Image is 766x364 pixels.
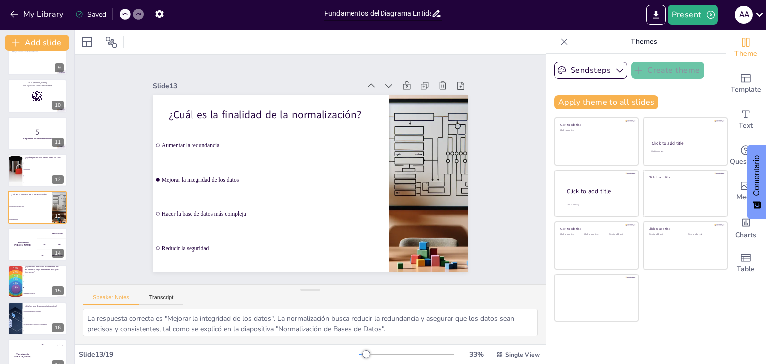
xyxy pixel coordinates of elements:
span: Single View [505,351,540,359]
span: Reducir la seguridad [9,219,51,220]
textarea: La respuesta correcta es "Mejorar la integridad de los datos". La normalización busca reducir la ... [83,309,538,336]
div: 14 [52,249,64,258]
span: Questions [730,156,762,167]
button: Speaker Notes [83,294,139,305]
span: Charts [735,230,756,241]
span: Un objeto del mundo real [24,175,66,176]
span: Theme [734,48,757,59]
div: 11 [52,138,64,147]
div: 15 [52,286,64,295]
div: 10 [8,79,67,112]
div: 9 [8,42,67,75]
div: Add images, graphics, shapes or video [726,174,766,209]
button: Comentarios - Mostrar encuesta [747,145,766,219]
p: 5 [11,127,64,138]
span: Media [736,192,756,203]
div: 200 [37,350,67,361]
div: Click to add title [652,140,718,146]
div: 100 [37,228,67,239]
p: DER y normalización son herramientas clave. [11,51,64,53]
div: 300 [37,250,67,261]
div: Add text boxes [726,102,766,138]
div: 100 [37,339,67,350]
button: Sendsteps [554,62,627,79]
div: 200 [37,239,67,250]
span: Uno a muchos [24,281,66,282]
div: 16 [52,323,64,332]
button: Apply theme to all slides [554,95,658,109]
div: Jaap [58,355,60,357]
span: Una dependencia de un atributo a otro a través de un tercero [24,317,66,318]
strong: [DOMAIN_NAME] [33,81,47,84]
span: Mejorar la integridad de los datos [260,34,379,232]
div: Click to add text [649,233,680,236]
div: 10 [52,101,64,110]
div: 13 [52,212,64,221]
div: Click to add title [560,227,631,231]
span: Una relación directa entre dos atributos [24,311,66,312]
div: 15 [8,265,67,298]
p: ¿Cuál es la finalidad de la normalización? [11,193,49,196]
span: Aumentar la redundancia [290,51,408,249]
span: Un atributo que no se relaciona con la clave primaria [24,324,66,325]
p: Themes [572,30,716,54]
div: Click to add text [560,129,631,132]
span: Una relación [24,169,66,170]
span: Text [739,120,753,131]
span: Ninguna de las anteriores [24,293,66,294]
button: Add slide [5,35,69,51]
span: Uno a uno [24,275,66,276]
div: Add ready made slides [726,66,766,102]
div: 33 % [464,350,488,359]
p: ¿Cuál es la finalidad de la normalización? [320,70,435,255]
span: Table [737,264,755,275]
div: Get real-time input from your audience [726,138,766,174]
span: Aumentar la redundancia [9,199,51,200]
p: ¿Qué es una dependencia transitiva? [25,304,64,307]
div: 11 [8,117,67,150]
button: Export to PowerPoint [646,5,666,25]
button: Create theme [631,62,704,79]
button: Transcript [139,294,184,305]
font: Comentario [752,155,761,196]
p: and login with code [11,84,64,87]
p: Go to [11,81,64,84]
span: Hacer la base de datos más compleja [231,17,349,215]
strong: ¡Prepárense para el cuestionario! [23,137,52,140]
span: Ninguna de las anteriores [24,330,66,331]
span: Un atributo [24,163,66,164]
button: My Library [7,6,68,22]
div: 13 [8,191,67,224]
div: Click to add text [609,233,631,236]
div: Click to add title [649,227,720,231]
div: Click to add title [649,175,720,179]
div: Slide 13 [354,72,466,257]
input: Insert title [324,6,431,21]
div: Click to add text [688,233,719,236]
div: A A [735,6,753,24]
p: ¿Qué tipo de relación existe entre dos entidades que pueden tener múltiples instancias? [25,266,64,274]
span: Hacer la base de datos más compleja [9,212,51,213]
div: Click to add title [560,123,631,127]
span: Un campo de datos [24,182,66,182]
div: Click to add text [584,233,607,236]
span: Muchos a muchos [24,287,66,288]
button: Present [668,5,718,25]
div: Jaap [58,244,60,245]
span: Template [731,84,761,95]
div: Click to add text [651,150,718,153]
button: A A [735,5,753,25]
h4: The winner is [PERSON_NAME] [8,242,37,247]
div: 9 [55,63,64,72]
div: Add charts and graphs [726,209,766,245]
div: 14 [8,228,67,261]
div: Add a table [726,245,766,281]
div: Slide 13 / 19 [79,350,359,359]
div: Click to add title [567,187,630,196]
div: 12 [52,175,64,184]
span: Mejorar la integridad de los datos [9,206,51,207]
div: Saved [75,10,106,19]
p: Comprender los principios del DER es clave. [11,49,64,51]
span: Position [105,36,117,48]
div: Layout [79,34,95,50]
